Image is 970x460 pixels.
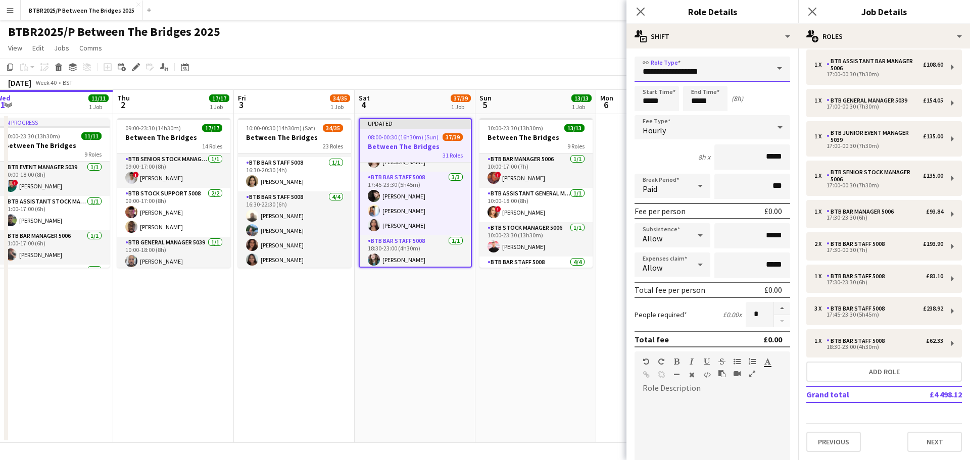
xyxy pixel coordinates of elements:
[926,273,943,280] div: £83.10
[33,79,59,86] span: Week 40
[571,94,592,102] span: 13/13
[84,150,102,158] span: 9 Roles
[451,94,471,102] span: 37/39
[209,94,229,102] span: 17/17
[907,432,962,452] button: Next
[926,337,943,344] div: £62.33
[718,357,725,366] button: Strikethrough
[688,371,695,379] button: Clear Formatting
[479,154,593,188] app-card-role: BTB Bar Manager 50061/110:00-17:00 (7h)![PERSON_NAME]
[898,386,962,402] td: £4 498.12
[4,41,26,55] a: View
[564,124,585,132] span: 13/13
[814,344,943,349] div: 18:30-23:00 (4h30m)
[703,357,710,366] button: Underline
[923,305,943,312] div: £238.92
[323,142,343,150] span: 23 Roles
[814,97,827,104] div: 1 x
[806,362,962,382] button: Add role
[923,97,943,104] div: £154.05
[238,118,351,268] app-job-card: 10:00-00:30 (14h30m) (Sat)34/35Between The Bridges23 RolesBTB Senior Stock Manager 50061/116:00-0...
[8,43,22,53] span: View
[635,310,687,319] label: People required
[323,124,343,132] span: 34/35
[238,93,246,103] span: Fri
[572,103,591,111] div: 1 Job
[495,206,501,212] span: !
[479,118,593,268] app-job-card: 10:00-23:30 (13h30m)13/13Between The Bridges9 RolesBTB Bar Manager 50061/110:00-17:00 (7h)![PERSO...
[673,371,680,379] button: Horizontal Line
[360,119,471,127] div: Updated
[117,188,230,237] app-card-role: BTB Stock support 50082/209:00-17:00 (8h)[PERSON_NAME][PERSON_NAME]
[827,337,889,344] div: BTB Bar Staff 5008
[479,188,593,222] app-card-role: BTB Assistant General Manager 50061/110:00-18:00 (8h)![PERSON_NAME]
[12,180,18,186] span: !
[806,386,898,402] td: Grand total
[626,24,798,48] div: Shift
[749,370,756,378] button: Fullscreen
[360,142,471,151] h3: Between The Bridges
[827,58,923,72] div: BTB Assistant Bar Manager 5006
[50,41,73,55] a: Jobs
[764,206,782,216] div: £0.00
[88,94,109,102] span: 11/11
[703,371,710,379] button: HTML Code
[814,240,827,247] div: 2 x
[89,103,108,111] div: 1 Job
[125,124,181,132] span: 09:00-23:30 (14h30m)
[116,99,130,111] span: 2
[814,72,943,77] div: 17:00-00:30 (7h30m)
[763,334,782,344] div: £0.00
[673,357,680,366] button: Bold
[75,41,106,55] a: Comms
[814,104,943,109] div: 17:00-00:30 (7h30m)
[923,133,943,140] div: £135.00
[479,257,593,335] app-card-role: BTB Bar Staff 50084/410:30-17:30 (7h)
[54,43,69,53] span: Jobs
[63,79,73,86] div: BST
[814,215,943,220] div: 17:30-23:30 (6h)
[827,169,923,183] div: BTB Senior Stock Manager 5006
[8,78,31,88] div: [DATE]
[368,133,439,141] span: 08:00-00:30 (16h30m) (Sun)
[202,124,222,132] span: 17/17
[495,172,501,178] span: !
[79,43,102,53] span: Comms
[923,172,943,179] div: £135.00
[827,208,898,215] div: BTB Bar Manager 5006
[643,184,657,194] span: Paid
[21,1,143,20] button: BTBR2025/P Between The Bridges 2025
[236,99,246,111] span: 3
[330,94,350,102] span: 34/35
[718,370,725,378] button: Paste as plain text
[359,93,370,103] span: Sat
[210,103,229,111] div: 1 Job
[488,124,543,132] span: 10:00-23:30 (13h30m)
[827,97,911,104] div: BTB General Manager 5039
[359,118,472,268] div: Updated08:00-00:30 (16h30m) (Sun)37/39Between The Bridges31 RolesBTB Bar Staff 50082/217:30-00:30...
[806,432,861,452] button: Previous
[814,312,943,317] div: 17:45-23:30 (5h45m)
[202,142,222,150] span: 14 Roles
[238,191,351,270] app-card-role: BTB Bar Staff 50084/416:30-22:30 (6h)[PERSON_NAME][PERSON_NAME][PERSON_NAME][PERSON_NAME]
[698,152,710,162] div: 8h x
[479,222,593,257] app-card-role: BTB Stock Manager 50061/110:00-23:30 (13h30m)[PERSON_NAME]
[238,133,351,142] h3: Between The Bridges
[117,118,230,268] app-job-card: 09:00-23:30 (14h30m)17/17Between The Bridges14 RolesBTB Senior Stock Manager 50061/109:00-17:00 (...
[814,61,827,68] div: 1 x
[643,263,662,273] span: Allow
[635,206,686,216] div: Fee per person
[814,337,827,344] div: 1 x
[814,208,827,215] div: 1 x
[926,208,943,215] div: £93.84
[443,151,463,159] span: 31 Roles
[81,132,102,140] span: 11/11
[923,240,943,247] div: £193.90
[8,24,220,39] h1: BTBR2025/P Between The Bridges 2025
[814,305,827,312] div: 3 x
[600,93,613,103] span: Mon
[117,93,130,103] span: Thu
